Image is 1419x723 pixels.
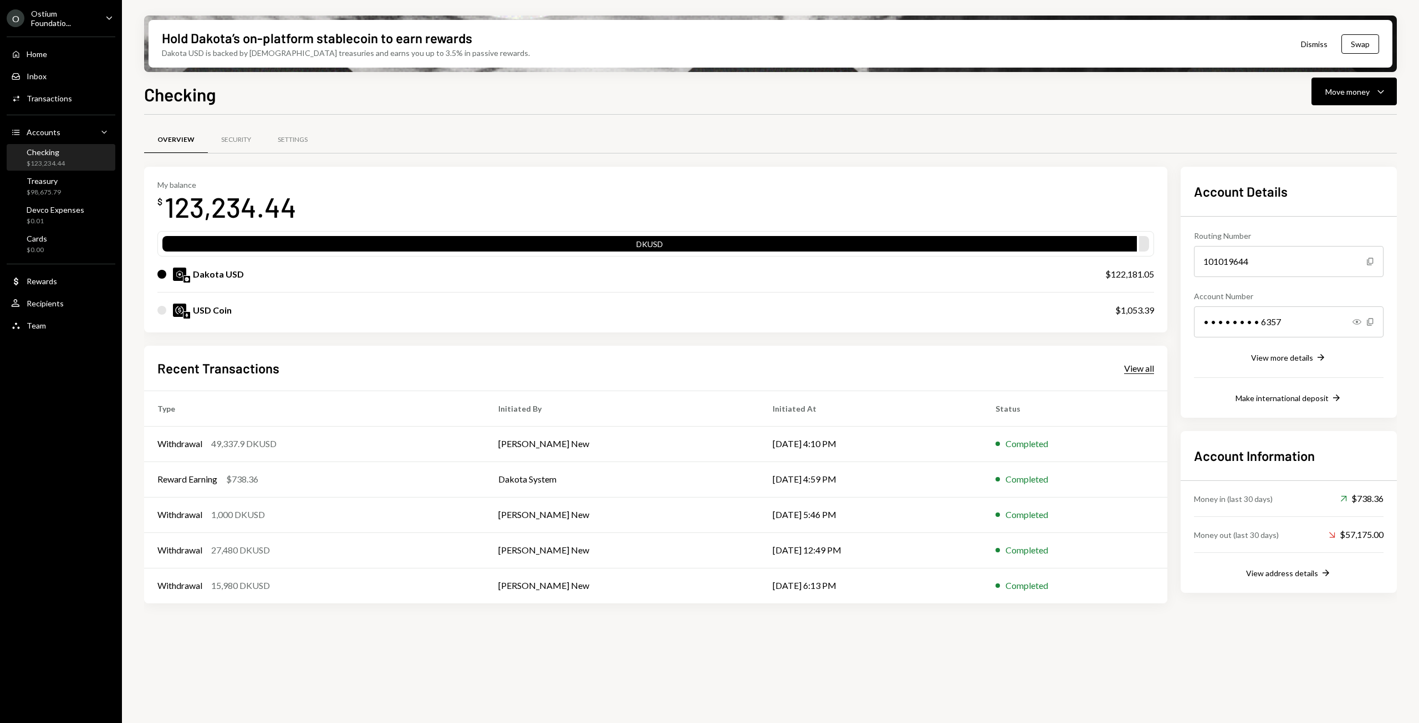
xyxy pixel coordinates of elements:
[1194,230,1384,242] div: Routing Number
[157,180,297,189] div: My balance
[1325,86,1370,98] div: Move money
[211,437,277,450] div: 49,337.9 DKUSD
[211,508,265,521] div: 1,000 DKUSD
[211,579,270,592] div: 15,980 DKUSD
[183,312,190,319] img: ethereum-mainnet
[278,135,308,145] div: Settings
[1194,306,1384,337] div: • • • • • • • • 6357
[485,391,759,426] th: Initiated By
[144,391,485,426] th: Type
[1005,437,1048,450] div: Completed
[193,304,232,317] div: USD Coin
[1194,447,1384,465] h2: Account Information
[1194,493,1273,505] div: Money in (last 30 days)
[1005,473,1048,486] div: Completed
[157,135,195,145] div: Overview
[27,234,47,243] div: Cards
[27,49,47,59] div: Home
[7,44,115,64] a: Home
[485,497,759,532] td: [PERSON_NAME] New
[7,9,24,27] div: O
[27,299,64,308] div: Recipients
[144,83,216,105] h1: Checking
[157,359,279,377] h2: Recent Transactions
[1329,528,1384,541] div: $57,175.00
[7,144,115,171] a: Checking$123,234.44
[157,579,202,592] div: Withdrawal
[27,188,61,197] div: $98,675.79
[982,391,1167,426] th: Status
[157,508,202,521] div: Withdrawal
[1236,392,1342,404] button: Make international deposit
[157,473,217,486] div: Reward Earning
[7,173,115,199] a: Treasury$98,675.79
[27,205,84,214] div: Devco Expenses
[27,276,57,286] div: Rewards
[1340,492,1384,505] div: $738.36
[759,532,982,568] td: [DATE] 12:49 PM
[1236,393,1329,403] div: Make international deposit
[27,127,60,137] div: Accounts
[1005,508,1048,521] div: Completed
[7,88,115,108] a: Transactions
[173,268,186,281] img: DKUSD
[7,122,115,142] a: Accounts
[27,245,47,255] div: $0.00
[759,568,982,603] td: [DATE] 6:13 PM
[27,159,65,168] div: $123,234.44
[226,473,258,486] div: $738.36
[1124,363,1154,374] div: View all
[7,66,115,86] a: Inbox
[264,126,321,154] a: Settings
[7,315,115,335] a: Team
[1124,362,1154,374] a: View all
[7,202,115,228] a: Devco Expenses$0.01
[1246,567,1331,580] button: View address details
[485,532,759,568] td: [PERSON_NAME] New
[173,304,186,317] img: USDC
[485,426,759,462] td: [PERSON_NAME] New
[157,196,162,207] div: $
[1246,568,1318,578] div: View address details
[27,71,47,81] div: Inbox
[1105,268,1154,281] div: $122,181.05
[221,135,251,145] div: Security
[7,271,115,291] a: Rewards
[759,497,982,532] td: [DATE] 5:46 PM
[27,321,46,330] div: Team
[193,268,244,281] div: Dakota USD
[162,29,472,47] div: Hold Dakota’s on-platform stablecoin to earn rewards
[1115,304,1154,317] div: $1,053.39
[27,94,72,103] div: Transactions
[7,293,115,313] a: Recipients
[1251,352,1326,364] button: View more details
[1194,529,1279,541] div: Money out (last 30 days)
[208,126,264,154] a: Security
[157,543,202,557] div: Withdrawal
[27,147,65,157] div: Checking
[162,238,1137,254] div: DKUSD
[162,47,530,59] div: Dakota USD is backed by [DEMOGRAPHIC_DATA] treasuries and earns you up to 3.5% in passive rewards.
[759,391,982,426] th: Initiated At
[1251,353,1313,362] div: View more details
[211,543,270,557] div: 27,480 DKUSD
[144,126,208,154] a: Overview
[485,568,759,603] td: [PERSON_NAME] New
[1005,579,1048,592] div: Completed
[1287,31,1341,57] button: Dismiss
[1194,182,1384,201] h2: Account Details
[1311,78,1397,105] button: Move money
[1005,543,1048,557] div: Completed
[7,230,115,257] a: Cards$0.00
[27,176,61,186] div: Treasury
[31,9,96,28] div: Ostium Foundatio...
[1194,246,1384,277] div: 101019644
[183,276,190,283] img: base-mainnet
[27,217,84,226] div: $0.01
[759,426,982,462] td: [DATE] 4:10 PM
[165,189,297,224] div: 123,234.44
[1341,34,1379,54] button: Swap
[485,462,759,497] td: Dakota System
[1194,290,1384,302] div: Account Number
[157,437,202,450] div: Withdrawal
